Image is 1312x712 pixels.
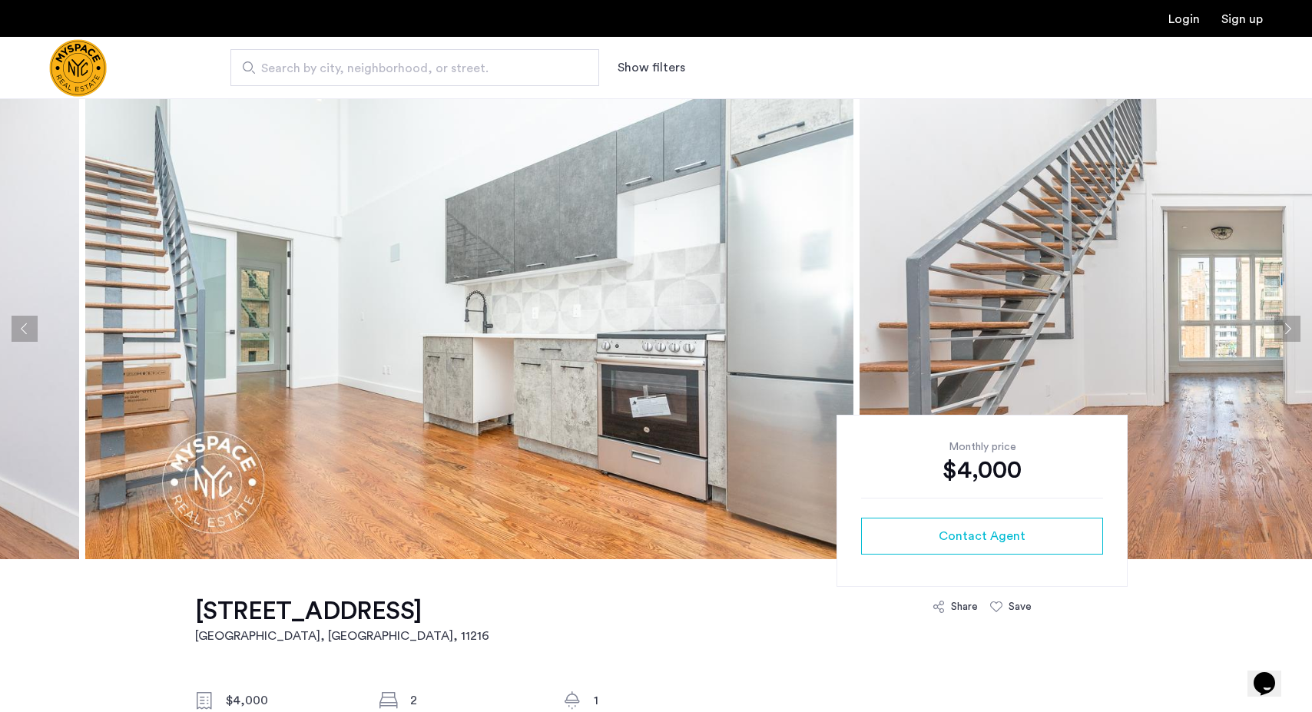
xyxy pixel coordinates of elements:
button: Previous apartment [12,316,38,342]
h2: [GEOGRAPHIC_DATA], [GEOGRAPHIC_DATA] , 11216 [195,627,489,645]
img: apartment [85,98,853,559]
a: Login [1168,13,1200,25]
h1: [STREET_ADDRESS] [195,596,489,627]
div: 2 [410,691,539,710]
button: Next apartment [1274,316,1300,342]
button: button [861,518,1103,555]
a: [STREET_ADDRESS][GEOGRAPHIC_DATA], [GEOGRAPHIC_DATA], 11216 [195,596,489,645]
div: Share [951,599,978,614]
a: Registration [1221,13,1263,25]
iframe: chat widget [1247,651,1297,697]
img: logo [49,39,107,97]
a: Cazamio Logo [49,39,107,97]
button: Show or hide filters [618,58,685,77]
div: $4,000 [226,691,355,710]
div: Save [1009,599,1032,614]
input: Apartment Search [230,49,599,86]
span: Contact Agent [939,527,1025,545]
div: $4,000 [861,455,1103,485]
div: 1 [594,691,723,710]
span: Search by city, neighborhood, or street. [261,59,556,78]
div: Monthly price [861,439,1103,455]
